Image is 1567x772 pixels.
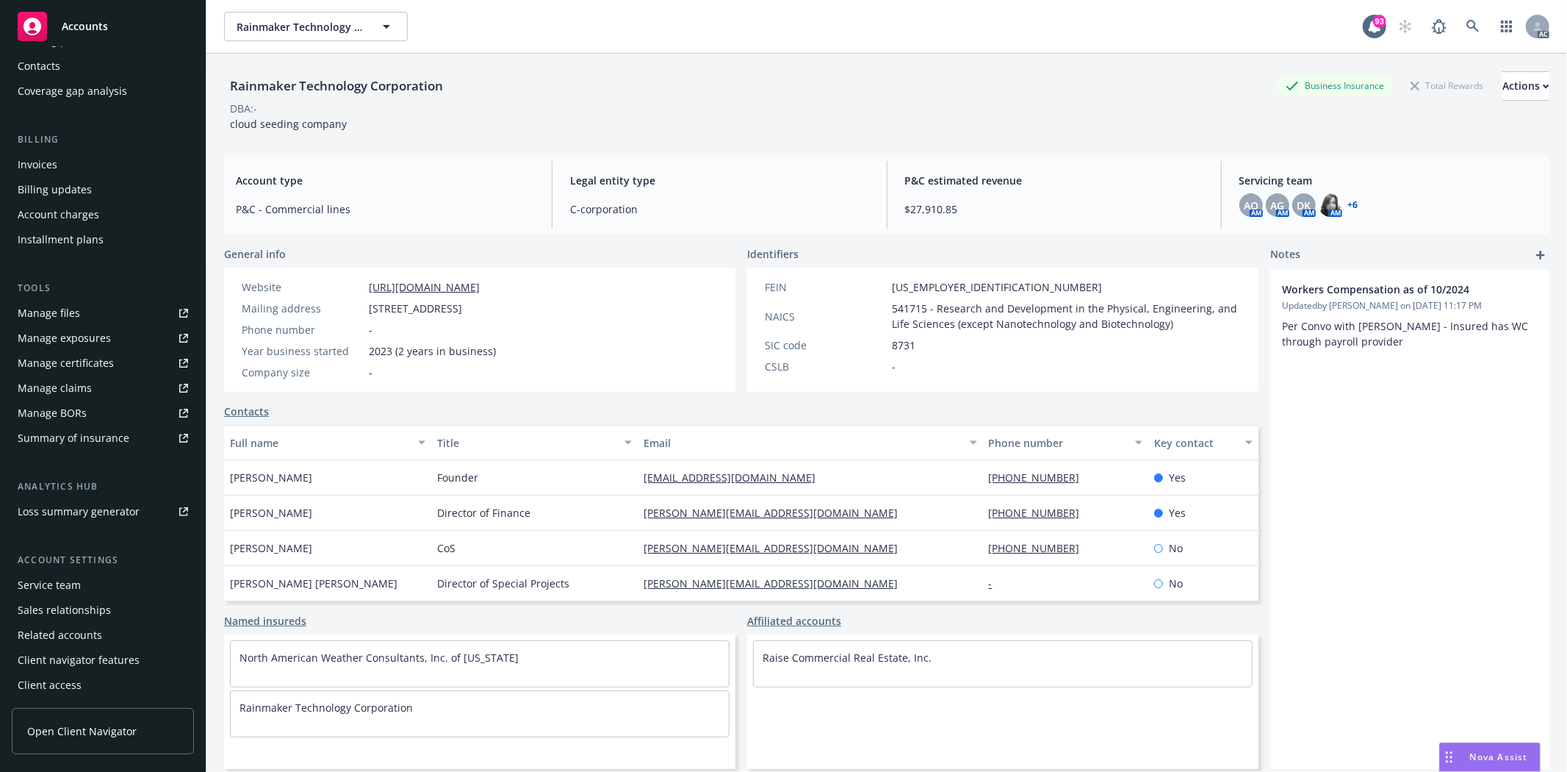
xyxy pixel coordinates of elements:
[369,280,480,294] a: [URL][DOMAIN_NAME]
[765,309,886,324] div: NAICS
[765,337,886,353] div: SIC code
[18,573,81,597] div: Service team
[1492,12,1521,41] a: Switch app
[905,201,1203,217] span: $27,910.85
[239,701,413,715] a: Rainmaker Technology Corporation
[230,576,397,591] span: [PERSON_NAME] [PERSON_NAME]
[224,12,408,41] button: Rainmaker Technology Corporation
[12,426,194,450] a: Summary of insurance
[1270,246,1300,264] span: Notes
[230,470,312,485] span: [PERSON_NAME]
[1391,12,1420,41] a: Start snowing
[892,359,896,374] span: -
[1502,71,1549,101] button: Actions
[905,173,1203,188] span: P&C estimated revenue
[747,246,799,262] span: Identifiers
[12,553,194,568] div: Account settings
[1424,12,1454,41] a: Report a Bug
[644,541,909,555] a: [PERSON_NAME][EMAIL_ADDRESS][DOMAIN_NAME]
[1282,319,1531,349] span: Per Convo with [PERSON_NAME] - Insured has WC through payroll provider
[18,673,82,697] div: Client access
[230,435,409,451] div: Full name
[983,425,1148,460] button: Phone number
[242,365,363,380] div: Company size
[12,132,194,147] div: Billing
[1297,198,1311,213] span: DK
[12,326,194,350] a: Manage exposures
[1439,743,1541,772] button: Nova Assist
[1282,282,1499,297] span: Workers Compensation as of 10/2024
[62,21,108,32] span: Accounts
[1403,76,1491,95] div: Total Rewards
[12,153,194,176] a: Invoices
[1169,576,1183,591] span: No
[1348,201,1358,210] a: +6
[1270,270,1549,361] div: Workers Compensation as of 10/2024Updatedby [PERSON_NAME] on [DATE] 11:17 PMPer Convo with [PERSO...
[570,201,868,217] span: C-corporation
[1148,425,1258,460] button: Key contact
[1169,540,1183,556] span: No
[230,505,312,521] span: [PERSON_NAME]
[12,301,194,325] a: Manage files
[18,500,140,523] div: Loss summary generator
[242,322,363,337] div: Phone number
[18,426,129,450] div: Summary of insurance
[18,401,87,425] div: Manage BORs
[12,376,194,400] a: Manage claims
[570,173,868,188] span: Legal entity type
[230,117,347,131] span: cloud seeding company
[1470,751,1528,763] span: Nova Assist
[18,203,99,226] div: Account charges
[1278,76,1391,95] div: Business Insurance
[224,425,431,460] button: Full name
[644,506,909,520] a: [PERSON_NAME][EMAIL_ADDRESS][DOMAIN_NAME]
[18,153,57,176] div: Invoices
[12,401,194,425] a: Manage BORs
[12,623,194,647] a: Related accounts
[224,404,269,419] a: Contacts
[369,301,462,316] span: [STREET_ADDRESS]
[437,540,455,556] span: CoS
[369,365,372,380] span: -
[236,201,534,217] span: P&C - Commercial lines
[1282,299,1538,312] span: Updated by [PERSON_NAME] on [DATE] 11:17 PM
[18,79,127,103] div: Coverage gap analysis
[12,281,194,296] div: Tools
[239,651,519,665] a: North American Weather Consultants, Inc. of [US_STATE]
[236,173,534,188] span: Account type
[437,576,569,591] span: Director of Special Projects
[1532,246,1549,264] a: add
[230,101,257,116] div: DBA: -
[437,435,616,451] div: Title
[12,351,194,375] a: Manage certificates
[12,178,194,201] a: Billing updates
[437,470,478,485] span: Founder
[230,540,312,556] span: [PERSON_NAME]
[18,228,104,251] div: Installment plans
[12,203,194,226] a: Account charges
[1502,72,1549,100] div: Actions
[1154,435,1236,451] div: Key contact
[12,79,194,103] a: Coverage gap analysis
[892,301,1241,332] span: 541715 - Research and Development in the Physical, Engineering, and Life Sciences (except Nanotec...
[765,359,886,374] div: CSLB
[1239,173,1538,188] span: Servicing team
[763,651,932,665] a: Raise Commercial Real Estate, Inc.
[27,723,137,739] span: Open Client Navigator
[12,648,194,672] a: Client navigator features
[18,623,102,647] div: Related accounts
[242,279,363,295] div: Website
[12,228,194,251] a: Installment plans
[12,479,194,494] div: Analytics hub
[18,301,80,325] div: Manage files
[224,613,306,629] a: Named insureds
[12,54,194,78] a: Contacts
[989,471,1092,485] a: [PHONE_NUMBER]
[18,598,111,622] div: Sales relationships
[12,598,194,622] a: Sales relationships
[1458,12,1488,41] a: Search
[12,573,194,597] a: Service team
[242,301,363,316] div: Mailing address
[12,500,194,523] a: Loss summary generator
